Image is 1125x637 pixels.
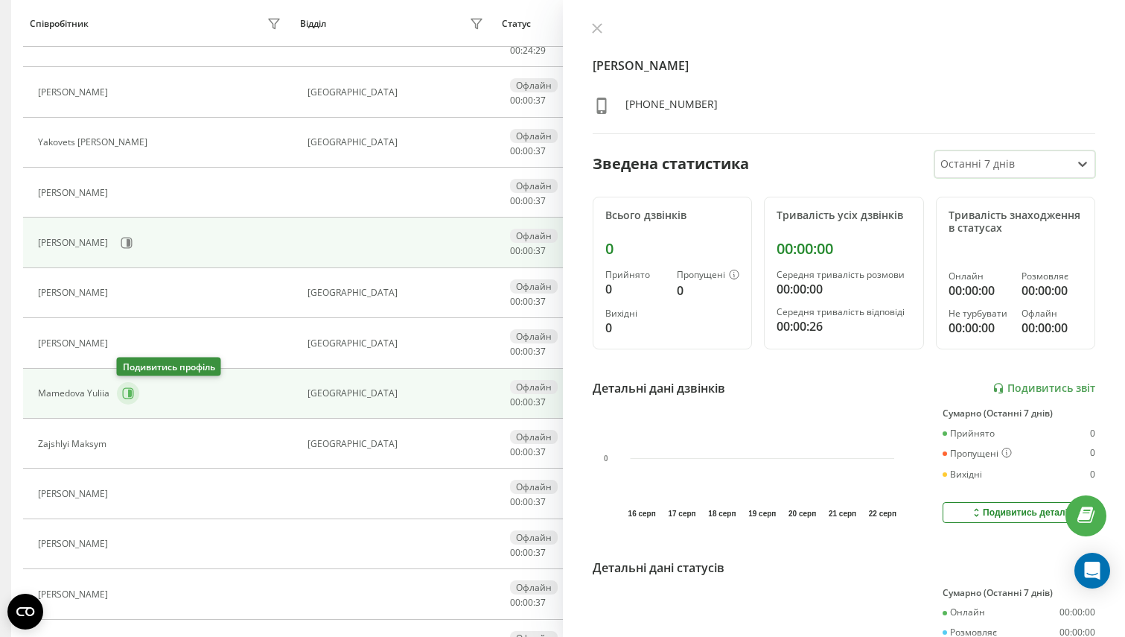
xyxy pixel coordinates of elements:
div: [PERSON_NAME] [38,238,112,248]
div: Офлайн [510,530,558,545]
div: [GEOGRAPHIC_DATA] [307,338,487,349]
div: : : [510,95,546,106]
div: Офлайн [510,329,558,343]
div: 0 [1090,448,1095,460]
div: 00:00:00 [949,282,1010,300]
span: 00 [510,596,520,609]
span: 00 [523,244,533,257]
div: 00:00:26 [777,317,911,335]
div: Відділ [300,19,326,29]
div: 0 [1090,428,1095,439]
div: [PERSON_NAME] [38,539,112,549]
text: 21 серп [828,510,855,518]
div: Zajshlyi Maksym [38,439,110,449]
div: Зведена статистика [593,153,749,175]
div: 0 [1090,469,1095,480]
span: 00 [523,596,533,609]
div: : : [510,497,546,507]
span: 00 [523,94,533,107]
text: 17 серп [668,510,695,518]
div: Подивитись профіль [117,358,221,376]
div: Тривалість знаходження в статусах [949,209,1083,235]
span: 37 [535,145,546,157]
div: : : [510,246,546,256]
span: 37 [535,345,546,358]
span: 29 [535,44,546,57]
div: 00:00:00 [949,319,1010,337]
div: 0 [677,282,739,300]
div: [PERSON_NAME] [38,188,112,198]
span: 00 [523,345,533,358]
div: Офлайн [510,279,558,294]
div: [PERSON_NAME] [38,288,112,298]
button: Open CMP widget [7,594,43,630]
div: Детальні дані дзвінків [593,379,725,397]
div: Mamedova Yuliia [38,388,113,399]
div: : : [510,297,546,307]
div: Подивитись деталі [970,507,1068,519]
div: : : [510,45,546,56]
span: 00 [510,194,520,207]
div: [PERSON_NAME] [38,338,112,349]
div: Сумарно (Останні 7 днів) [943,408,1095,419]
div: Вихідні [943,469,982,480]
div: 00:00:00 [777,240,911,258]
span: 00 [510,94,520,107]
span: 24 [523,44,533,57]
div: Пропущені [677,270,739,282]
div: 00:00:00 [1022,319,1083,337]
div: : : [510,447,546,457]
span: 37 [535,396,546,408]
div: Офлайн [510,430,558,444]
div: Офлайн [510,129,558,143]
div: Прийнято [605,270,666,280]
span: 00 [523,295,533,308]
span: 00 [510,44,520,57]
div: Прийнято [943,428,995,439]
div: 0 [605,240,740,258]
div: 0 [605,319,666,337]
div: 00:00:00 [1059,607,1095,618]
div: Офлайн [510,580,558,595]
text: 22 серп [868,510,896,518]
span: 00 [510,295,520,308]
span: 37 [535,446,546,458]
div: 00:00:00 [777,280,911,298]
div: Офлайн [510,229,558,243]
div: [PERSON_NAME] [38,589,112,600]
div: [GEOGRAPHIC_DATA] [307,137,487,148]
div: [PERSON_NAME] [38,37,112,47]
span: 00 [510,495,520,508]
div: Офлайн [1022,308,1083,319]
div: Онлайн [943,607,985,618]
div: Середня тривалість відповіді [777,307,911,317]
div: Співробітник [30,19,89,29]
div: Офлайн [510,480,558,494]
div: Онлайн [949,271,1010,282]
span: 00 [523,495,533,508]
span: 00 [510,145,520,157]
span: 00 [523,546,533,559]
div: : : [510,196,546,206]
span: 37 [535,94,546,107]
div: [PERSON_NAME] [38,87,112,98]
span: 00 [510,546,520,559]
div: [PERSON_NAME] [38,489,112,499]
div: [GEOGRAPHIC_DATA] [307,288,487,298]
div: : : [510,548,546,558]
text: 19 серп [748,510,776,518]
div: : : [510,598,546,608]
span: 37 [535,546,546,559]
span: 37 [535,596,546,609]
span: 00 [510,446,520,458]
div: Yakovets [PERSON_NAME] [38,137,151,148]
span: 00 [523,194,533,207]
div: : : [510,397,546,408]
h4: [PERSON_NAME] [593,57,1096,75]
text: 20 серп [788,510,816,518]
div: : : [510,346,546,357]
div: : : [510,146,546,156]
div: Не турбувати [949,308,1010,319]
button: Подивитись деталі [943,502,1095,523]
div: Статус [502,19,531,29]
